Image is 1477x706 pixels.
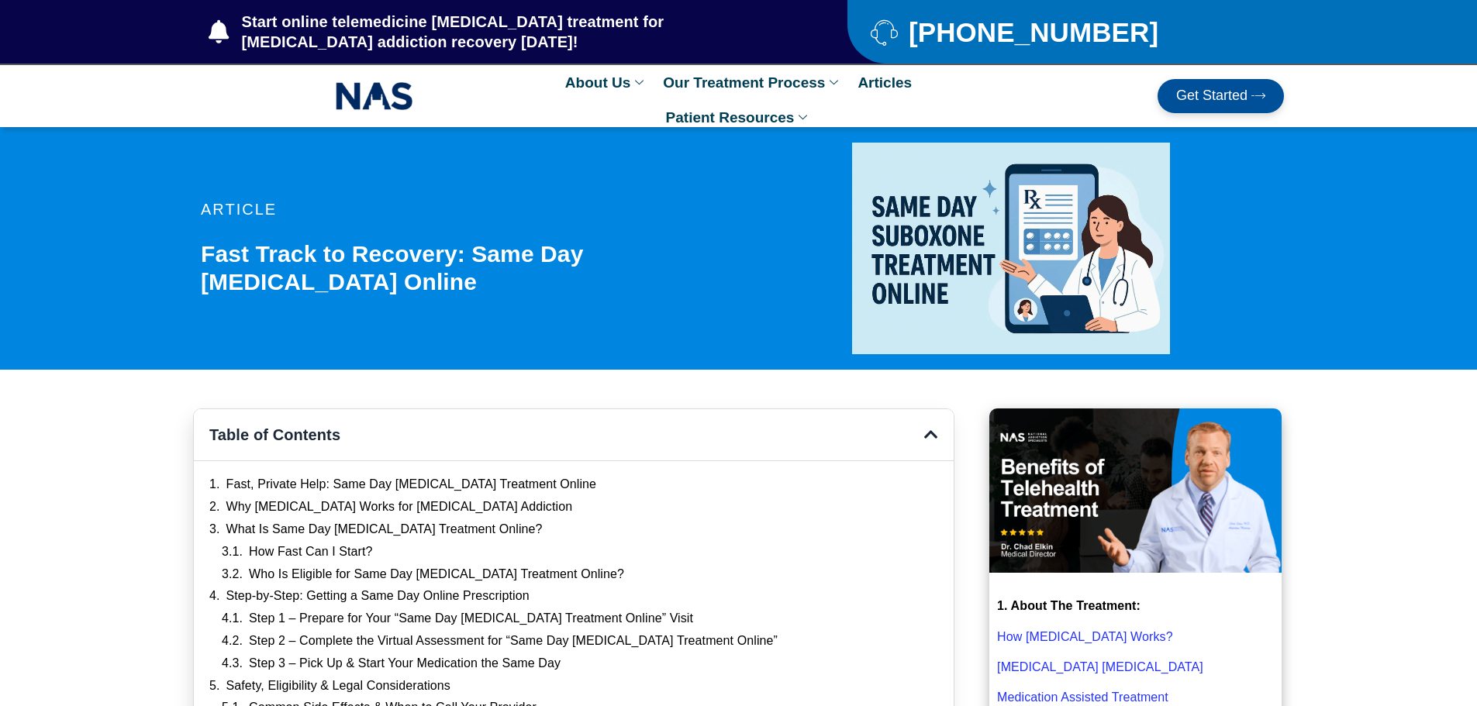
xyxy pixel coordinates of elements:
span: [PHONE_NUMBER] [905,22,1158,42]
span: Start online telemedicine [MEDICAL_DATA] treatment for [MEDICAL_DATA] addiction recovery [DATE]! [238,12,786,52]
a: What Is Same Day [MEDICAL_DATA] Treatment Online? [226,522,543,538]
a: Fast, Private Help: Same Day [MEDICAL_DATA] Treatment Online [226,477,597,493]
p: article [201,201,747,217]
strong: 1. About The Treatment: [997,599,1141,612]
a: [MEDICAL_DATA] [MEDICAL_DATA] [997,660,1203,673]
a: How [MEDICAL_DATA] Works? [997,630,1173,643]
div: Close table of contents [924,427,938,443]
a: Step 2 – Complete the Virtual Assessment for “Same Day [MEDICAL_DATA] Treatment Online” [249,633,778,649]
a: About Us [557,65,655,100]
h1: Fast Track to Recovery: Same Day [MEDICAL_DATA] Online [201,240,747,296]
img: Benefits of Telehealth Suboxone Treatment that you should know [989,408,1282,573]
a: Patient Resources [658,100,820,135]
img: NAS_email_signature-removebg-preview.png [336,78,413,114]
img: same day suboxone treatment online [852,143,1170,354]
span: Get Started [1176,88,1248,104]
a: Get Started [1158,79,1284,113]
a: Start online telemedicine [MEDICAL_DATA] treatment for [MEDICAL_DATA] addiction recovery [DATE]! [209,12,785,52]
a: Medication Assisted Treatment [997,691,1168,704]
a: Why [MEDICAL_DATA] Works for [MEDICAL_DATA] Addiction [226,499,573,515]
a: Articles [850,65,920,100]
a: Step 3 – Pick Up & Start Your Medication the Same Day [249,656,561,672]
a: [PHONE_NUMBER] [871,19,1245,46]
a: Safety, Eligibility & Legal Considerations [226,678,450,694]
a: Step 1 – Prepare for Your “Same Day [MEDICAL_DATA] Treatment Online” Visit [249,611,693,627]
a: How Fast Can I Start? [249,544,373,560]
a: Our Treatment Process [655,65,850,100]
a: Step-by-Step: Getting a Same Day Online Prescription [226,588,530,604]
h4: Table of Contents [209,425,924,445]
a: Who Is Eligible for Same Day [MEDICAL_DATA] Treatment Online? [249,567,624,583]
